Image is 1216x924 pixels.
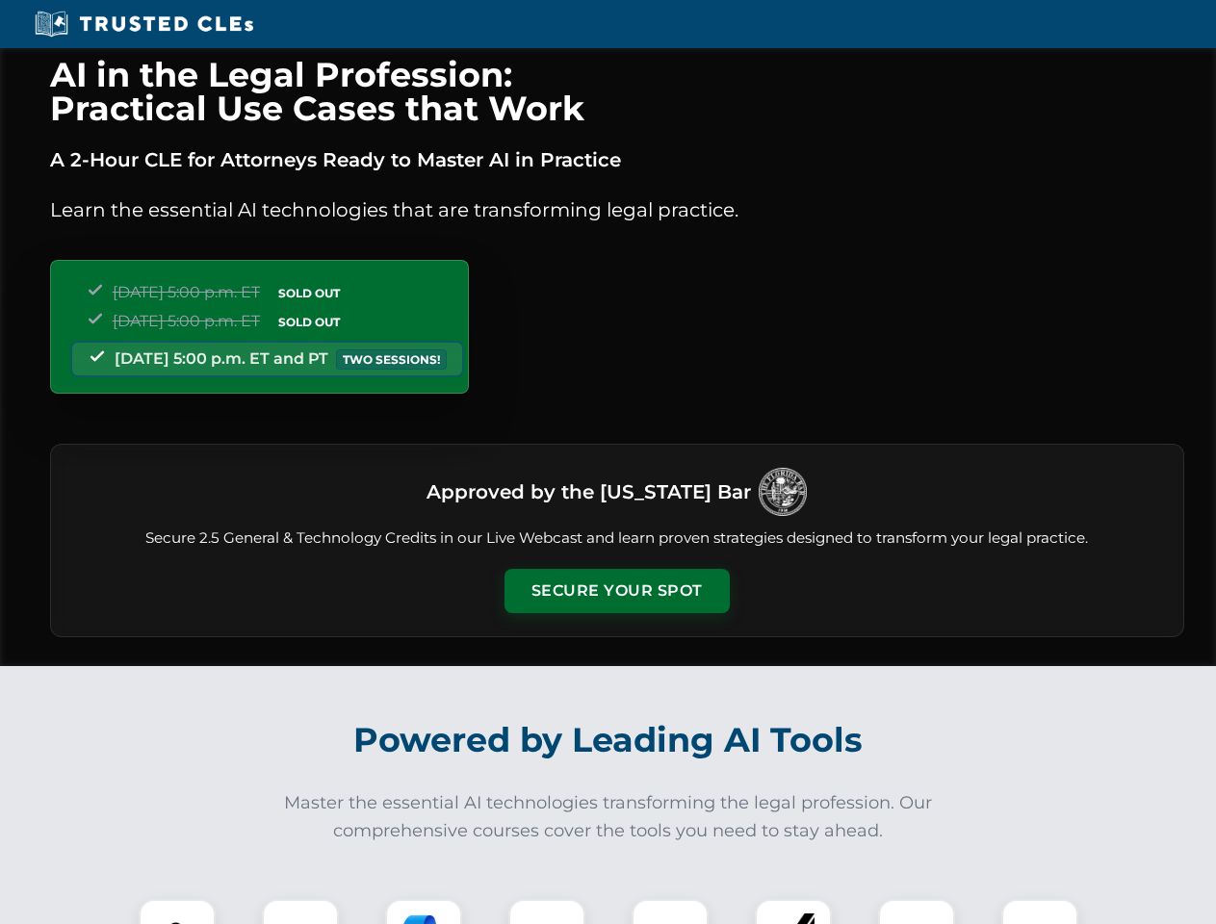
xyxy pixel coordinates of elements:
span: [DATE] 5:00 p.m. ET [113,283,260,301]
span: SOLD OUT [272,312,347,332]
button: Secure Your Spot [505,569,730,613]
img: Trusted CLEs [29,10,259,38]
p: Learn the essential AI technologies that are transforming legal practice. [50,194,1184,225]
p: Master the essential AI technologies transforming the legal profession. Our comprehensive courses... [272,789,945,845]
span: SOLD OUT [272,283,347,303]
p: A 2-Hour CLE for Attorneys Ready to Master AI in Practice [50,144,1184,175]
img: Logo [759,468,807,516]
span: [DATE] 5:00 p.m. ET [113,312,260,330]
h3: Approved by the [US_STATE] Bar [427,475,751,509]
p: Secure 2.5 General & Technology Credits in our Live Webcast and learn proven strategies designed ... [74,527,1160,550]
h1: AI in the Legal Profession: Practical Use Cases that Work [50,58,1184,125]
h2: Powered by Leading AI Tools [75,706,1142,774]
